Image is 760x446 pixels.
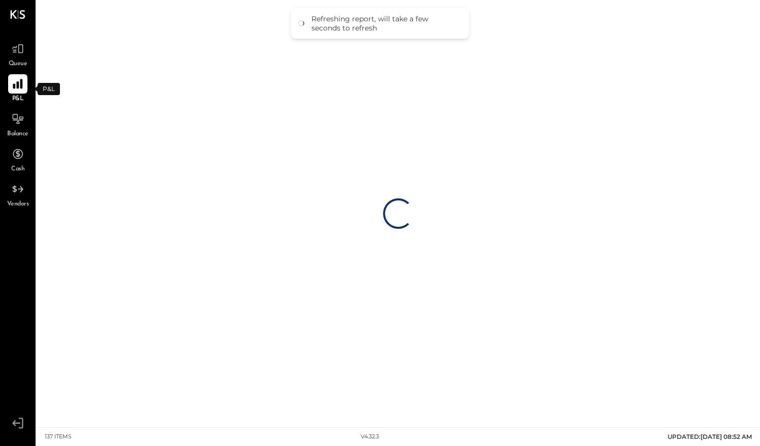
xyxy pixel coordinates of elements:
[7,130,28,139] span: Balance
[1,74,35,104] a: P&L
[668,433,752,440] span: UPDATED: [DATE] 08:52 AM
[361,433,379,441] div: v 4.32.3
[1,144,35,174] a: Cash
[311,14,459,33] div: Refreshing report, will take a few seconds to refresh
[1,109,35,139] a: Balance
[11,165,24,174] span: Cash
[38,83,60,95] div: P&L
[12,95,24,104] span: P&L
[1,39,35,69] a: Queue
[9,60,27,69] span: Queue
[45,433,72,441] div: 137 items
[7,200,29,209] span: Vendors
[1,180,35,209] a: Vendors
